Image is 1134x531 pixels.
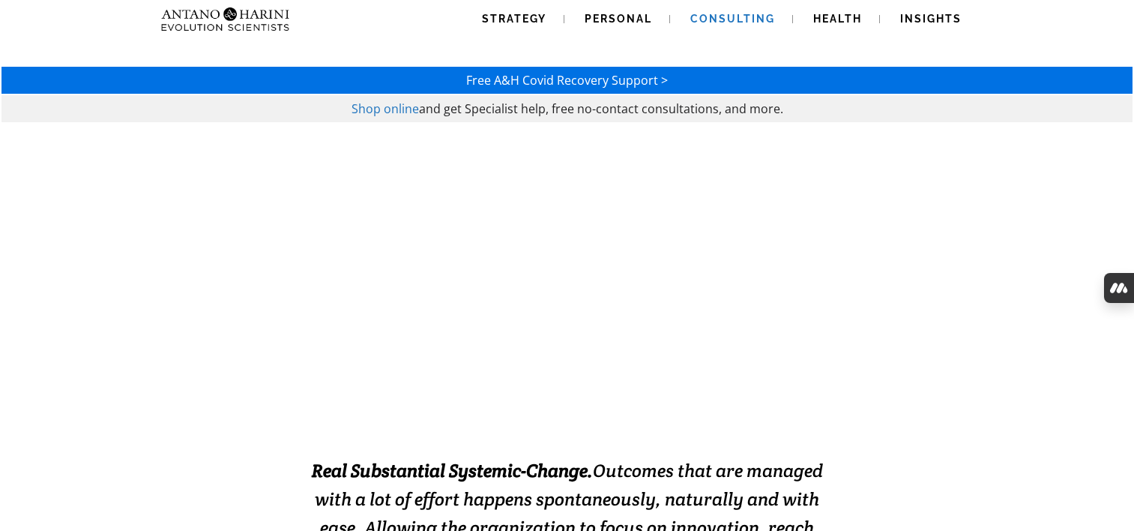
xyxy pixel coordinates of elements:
a: Shop online [352,100,419,117]
span: and get Specialist help, free no-contact consultations, and more. [419,100,783,117]
span: Strategy [482,13,546,25]
span: Health [813,13,862,25]
strong: EXCELLENCE INSTALLATION. ENABLED. [267,365,867,402]
strong: Real Substantial Systemic-Change. [312,459,593,482]
span: Insights [900,13,962,25]
span: Personal [585,13,652,25]
a: Free A&H Covid Recovery Support > [466,72,668,88]
span: Consulting [690,13,775,25]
